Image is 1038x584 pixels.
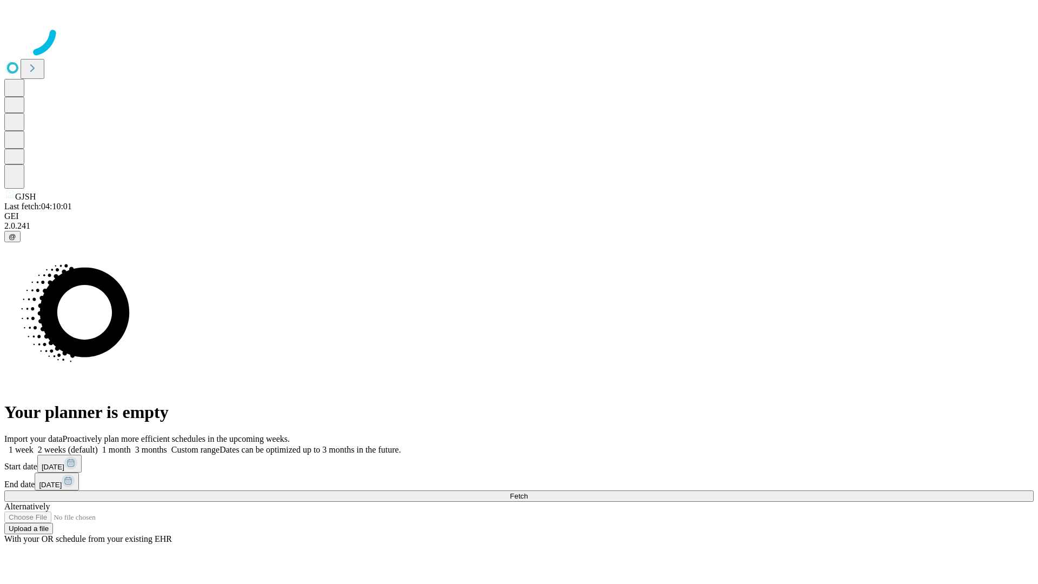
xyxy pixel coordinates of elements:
[39,481,62,489] span: [DATE]
[35,473,79,490] button: [DATE]
[4,473,1034,490] div: End date
[510,492,528,500] span: Fetch
[4,434,63,443] span: Import your data
[4,455,1034,473] div: Start date
[102,445,131,454] span: 1 month
[4,202,72,211] span: Last fetch: 04:10:01
[9,233,16,241] span: @
[15,192,36,201] span: GJSH
[9,445,34,454] span: 1 week
[135,445,167,454] span: 3 months
[37,455,82,473] button: [DATE]
[4,231,21,242] button: @
[171,445,219,454] span: Custom range
[4,502,50,511] span: Alternatively
[4,490,1034,502] button: Fetch
[4,523,53,534] button: Upload a file
[4,221,1034,231] div: 2.0.241
[219,445,401,454] span: Dates can be optimized up to 3 months in the future.
[63,434,290,443] span: Proactively plan more efficient schedules in the upcoming weeks.
[42,463,64,471] span: [DATE]
[38,445,98,454] span: 2 weeks (default)
[4,534,172,543] span: With your OR schedule from your existing EHR
[4,402,1034,422] h1: Your planner is empty
[4,211,1034,221] div: GEI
